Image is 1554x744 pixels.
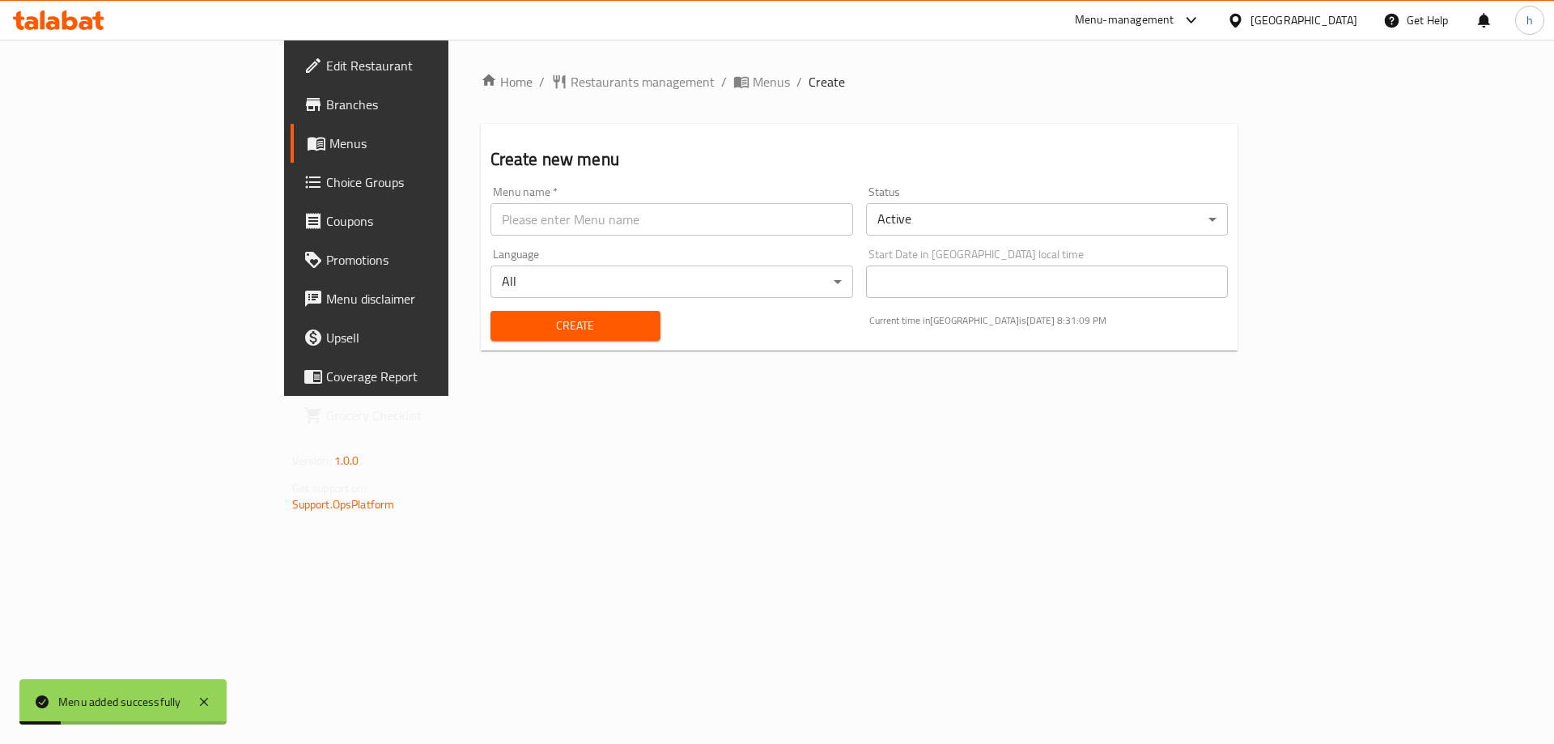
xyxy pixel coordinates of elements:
[291,279,544,318] a: Menu disclaimer
[291,124,544,163] a: Menus
[551,72,715,91] a: Restaurants management
[292,478,367,499] span: Get support on:
[292,450,332,471] span: Version:
[721,72,727,91] li: /
[571,72,715,91] span: Restaurants management
[490,147,1229,172] h2: Create new menu
[291,163,544,202] a: Choice Groups
[326,250,531,270] span: Promotions
[291,240,544,279] a: Promotions
[1526,11,1533,29] span: h
[329,134,531,153] span: Menus
[733,72,790,91] a: Menus
[58,693,181,711] div: Menu added successfully
[291,46,544,85] a: Edit Restaurant
[1250,11,1357,29] div: [GEOGRAPHIC_DATA]
[326,95,531,114] span: Branches
[291,357,544,396] a: Coverage Report
[326,367,531,386] span: Coverage Report
[490,311,660,341] button: Create
[334,450,359,471] span: 1.0.0
[292,494,395,515] a: Support.OpsPlatform
[326,328,531,347] span: Upsell
[1075,11,1174,30] div: Menu-management
[326,406,531,425] span: Grocery Checklist
[796,72,802,91] li: /
[869,313,1229,328] p: Current time in [GEOGRAPHIC_DATA] is [DATE] 8:31:09 PM
[753,72,790,91] span: Menus
[490,203,853,236] input: Please enter Menu name
[291,202,544,240] a: Coupons
[326,56,531,75] span: Edit Restaurant
[866,203,1229,236] div: Active
[481,72,1238,91] nav: breadcrumb
[291,85,544,124] a: Branches
[291,396,544,435] a: Grocery Checklist
[326,172,531,192] span: Choice Groups
[809,72,845,91] span: Create
[490,266,853,298] div: All
[291,318,544,357] a: Upsell
[326,211,531,231] span: Coupons
[503,316,647,336] span: Create
[326,289,531,308] span: Menu disclaimer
